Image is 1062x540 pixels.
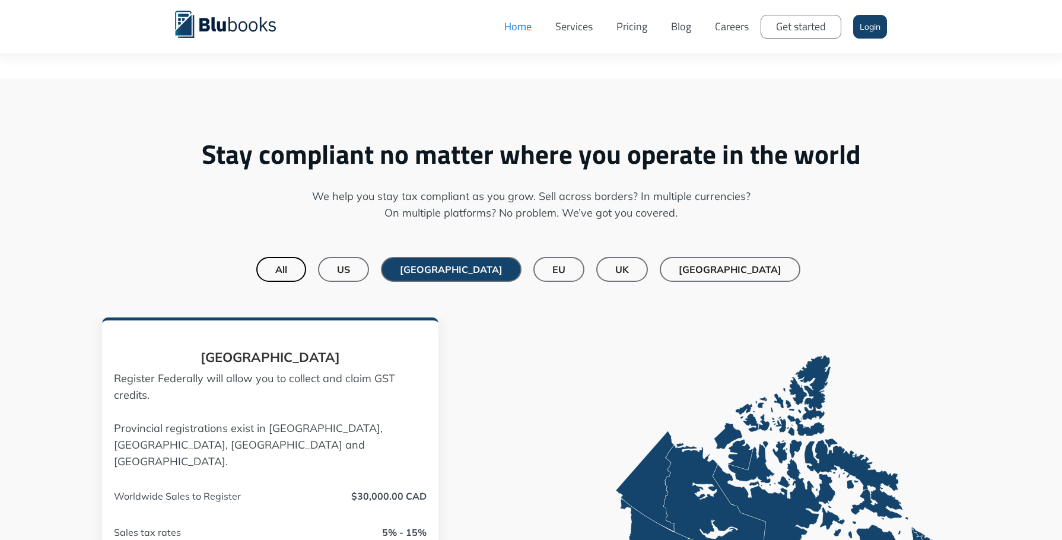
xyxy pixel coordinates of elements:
[543,9,605,45] a: Services
[552,263,565,275] div: EU
[175,188,887,221] p: We help you stay tax compliant as you grow. Sell across borders? In multiple currencies?
[492,9,543,45] a: Home
[679,263,781,275] div: [GEOGRAPHIC_DATA]
[703,9,761,45] a: Careers
[400,263,503,275] div: [GEOGRAPHIC_DATA]
[175,9,294,38] a: home
[605,9,659,45] a: Pricing
[175,138,887,170] h2: Stay compliant no matter where you operate in the world
[351,488,427,503] div: $30,000.00 CAD
[114,370,427,470] p: Register Federally will allow you to collect and claim GST credits. Provincial registrations exis...
[384,205,678,221] span: On multiple platforms? No problem. We’ve got you covered.
[853,15,887,39] a: Login
[615,263,629,275] div: UK
[275,263,287,275] div: All
[114,488,286,503] div: Worldwide Sales to Register
[659,9,703,45] a: Blog
[761,15,841,39] a: Get started
[201,349,340,366] strong: [GEOGRAPHIC_DATA]
[337,263,350,275] div: US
